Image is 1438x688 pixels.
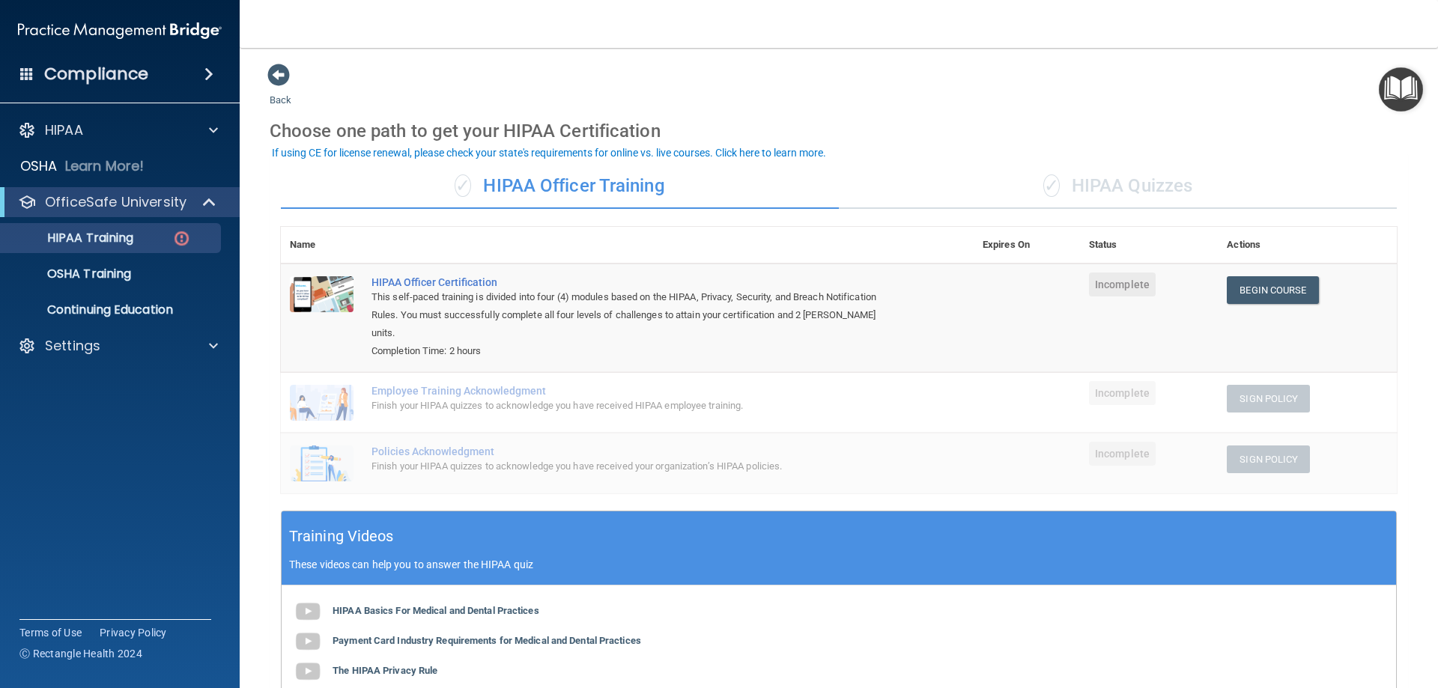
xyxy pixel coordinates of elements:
div: HIPAA Quizzes [839,164,1397,209]
div: If using CE for license renewal, please check your state's requirements for online vs. live cours... [272,147,826,158]
img: gray_youtube_icon.38fcd6cc.png [293,627,323,657]
img: PMB logo [18,16,222,46]
p: OfficeSafe University [45,193,186,211]
img: gray_youtube_icon.38fcd6cc.png [293,657,323,687]
b: HIPAA Basics For Medical and Dental Practices [333,605,539,616]
th: Status [1080,227,1218,264]
div: Choose one path to get your HIPAA Certification [270,109,1408,153]
span: ✓ [1043,174,1060,197]
th: Name [281,227,362,264]
p: OSHA Training [10,267,131,281]
p: OSHA [20,157,58,175]
p: These videos can help you to answer the HIPAA quiz [289,558,1389,570]
div: Finish your HIPAA quizzes to acknowledge you have received HIPAA employee training. [371,397,899,415]
a: Begin Course [1227,276,1318,304]
a: Settings [18,337,218,355]
div: Finish your HIPAA quizzes to acknowledge you have received your organization’s HIPAA policies. [371,457,899,475]
p: Learn More! [65,157,145,175]
img: gray_youtube_icon.38fcd6cc.png [293,597,323,627]
p: Settings [45,337,100,355]
p: HIPAA [45,121,83,139]
div: Employee Training Acknowledgment [371,385,899,397]
span: Incomplete [1089,442,1156,466]
div: Completion Time: 2 hours [371,342,899,360]
p: Continuing Education [10,302,214,317]
img: danger-circle.6113f641.png [172,229,191,248]
span: Incomplete [1089,381,1156,405]
a: Privacy Policy [100,625,167,640]
p: HIPAA Training [10,231,133,246]
th: Actions [1218,227,1397,264]
button: Sign Policy [1227,385,1310,413]
div: HIPAA Officer Training [281,164,839,209]
a: Terms of Use [19,625,82,640]
a: HIPAA Officer Certification [371,276,899,288]
span: Incomplete [1089,273,1156,296]
iframe: Drift Widget Chat Controller [1179,582,1420,642]
button: If using CE for license renewal, please check your state's requirements for online vs. live cours... [270,145,828,160]
a: Back [270,76,291,106]
span: Ⓒ Rectangle Health 2024 [19,646,142,661]
th: Expires On [974,227,1080,264]
b: Payment Card Industry Requirements for Medical and Dental Practices [333,635,641,646]
button: Sign Policy [1227,445,1310,473]
a: HIPAA [18,121,218,139]
div: Policies Acknowledgment [371,445,899,457]
a: OfficeSafe University [18,193,217,211]
button: Open Resource Center [1379,67,1423,112]
span: ✓ [455,174,471,197]
div: This self-paced training is divided into four (4) modules based on the HIPAA, Privacy, Security, ... [371,288,899,342]
h4: Compliance [44,64,148,85]
b: The HIPAA Privacy Rule [333,665,437,676]
h5: Training Videos [289,523,394,550]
